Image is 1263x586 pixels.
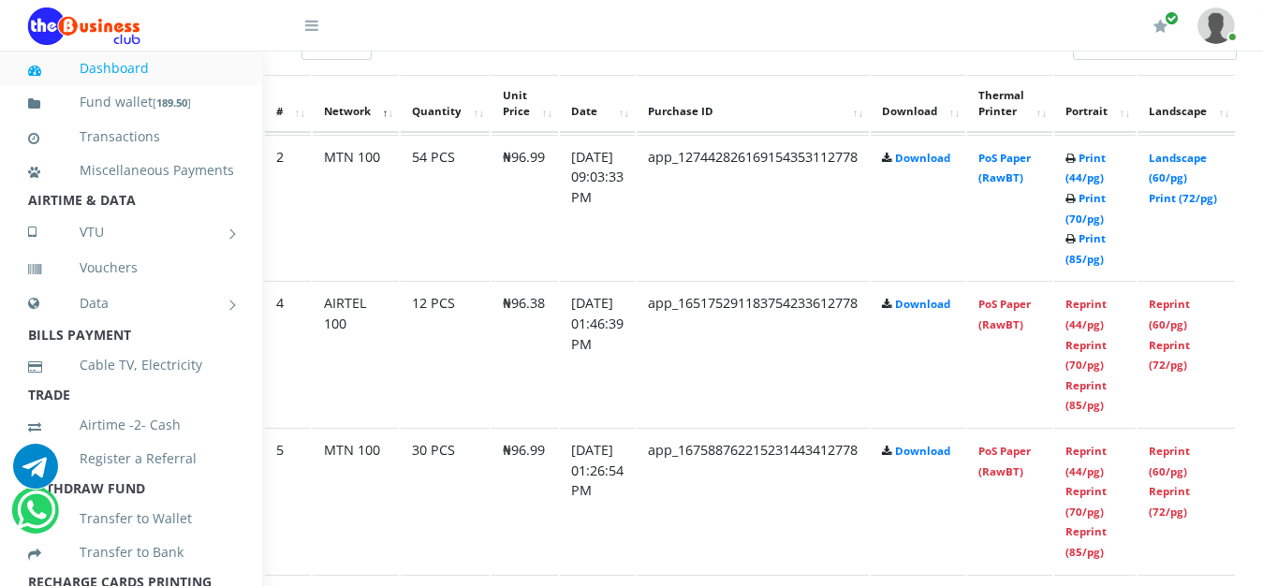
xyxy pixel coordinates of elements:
th: Date: activate to sort column ascending [560,75,635,133]
th: Quantity: activate to sort column ascending [401,75,490,133]
td: app_165175291183754233612778 [637,281,869,426]
a: Chat for support [13,458,58,489]
th: Thermal Printer: activate to sort column ascending [967,75,1052,133]
td: [DATE] 09:03:33 PM [560,135,635,280]
td: ₦96.99 [492,428,558,573]
a: Print (85/pg) [1065,231,1106,266]
a: Reprint (70/pg) [1065,338,1107,373]
td: AIRTEL 100 [313,281,399,426]
a: PoS Paper (RawBT) [978,444,1031,478]
a: Reprint (70/pg) [1065,484,1107,519]
td: [DATE] 01:46:39 PM [560,281,635,426]
i: Renew/Upgrade Subscription [1153,19,1168,34]
a: Download [895,297,950,311]
a: VTU [28,209,234,256]
td: 2 [265,135,311,280]
a: Cable TV, Electricity [28,344,234,387]
a: Chat for support [17,502,55,533]
th: #: activate to sort column ascending [265,75,311,133]
a: PoS Paper (RawBT) [978,151,1031,185]
td: 12 PCS [401,281,490,426]
a: Miscellaneous Payments [28,149,234,192]
a: Transfer to Wallet [28,497,234,540]
th: Landscape: activate to sort column ascending [1138,75,1235,133]
td: app_127442826169154353112778 [637,135,869,280]
a: Landscape (60/pg) [1149,151,1207,185]
a: Vouchers [28,246,234,289]
a: Airtime -2- Cash [28,403,234,447]
td: 5 [265,428,311,573]
a: Reprint (72/pg) [1149,484,1190,519]
a: Register a Referral [28,437,234,480]
img: User [1197,7,1235,44]
a: Reprint (85/pg) [1065,524,1107,559]
td: 54 PCS [401,135,490,280]
a: Reprint (44/pg) [1065,297,1107,331]
a: Print (72/pg) [1149,191,1217,205]
td: ₦96.38 [492,281,558,426]
th: Network: activate to sort column descending [313,75,399,133]
th: Unit Price: activate to sort column ascending [492,75,558,133]
a: Download [895,151,950,165]
a: Reprint (60/pg) [1149,444,1190,478]
td: MTN 100 [313,135,399,280]
img: Logo [28,7,140,45]
a: Transactions [28,115,234,158]
td: 4 [265,281,311,426]
small: [ ] [153,95,191,110]
a: Reprint (44/pg) [1065,444,1107,478]
th: Purchase ID: activate to sort column ascending [637,75,869,133]
th: Portrait: activate to sort column ascending [1054,75,1136,133]
a: Download [895,444,950,458]
a: Dashboard [28,47,234,90]
b: 189.50 [156,95,187,110]
a: Fund wallet[189.50] [28,81,234,125]
a: PoS Paper (RawBT) [978,297,1031,331]
th: Download: activate to sort column ascending [871,75,965,133]
a: Print (70/pg) [1065,191,1106,226]
td: app_167588762215231443412778 [637,428,869,573]
td: [DATE] 01:26:54 PM [560,428,635,573]
a: Reprint (85/pg) [1065,378,1107,413]
td: MTN 100 [313,428,399,573]
a: Data [28,280,234,327]
td: 30 PCS [401,428,490,573]
span: Renew/Upgrade Subscription [1165,11,1179,25]
td: ₦96.99 [492,135,558,280]
a: Reprint (72/pg) [1149,338,1190,373]
a: Transfer to Bank [28,531,234,574]
a: Reprint (60/pg) [1149,297,1190,331]
a: Print (44/pg) [1065,151,1106,185]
